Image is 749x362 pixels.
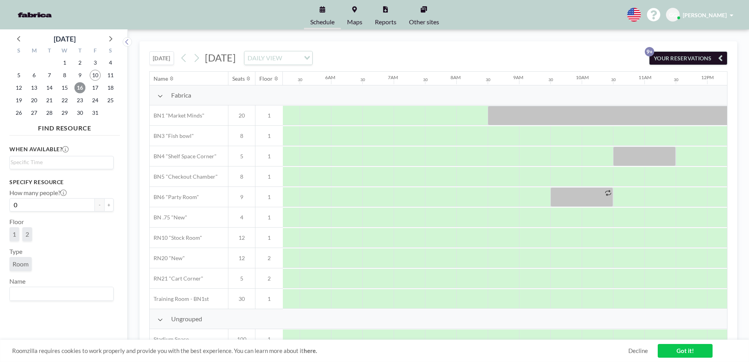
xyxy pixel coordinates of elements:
[548,77,553,82] div: 30
[701,74,714,80] div: 12PM
[44,70,55,81] span: Tuesday, October 7, 2025
[683,12,727,18] span: [PERSON_NAME]
[13,95,24,106] span: Sunday, October 19, 2025
[255,173,283,180] span: 1
[90,57,101,68] span: Friday, October 3, 2025
[57,46,72,56] div: W
[150,336,189,343] span: Stadium Space
[150,295,209,302] span: Training Room - BN1st
[228,295,255,302] span: 30
[42,46,57,56] div: T
[150,173,218,180] span: BN5 "Checkout Chamber"
[105,95,116,106] span: Saturday, October 25, 2025
[29,70,40,81] span: Monday, October 6, 2025
[150,214,187,221] span: BN .75 "New"
[59,107,70,118] span: Wednesday, October 29, 2025
[246,53,284,63] span: DAILY VIEW
[325,74,335,80] div: 6AM
[639,74,651,80] div: 11AM
[388,74,398,80] div: 7AM
[95,198,104,212] button: -
[255,234,283,241] span: 1
[255,112,283,119] span: 1
[298,77,302,82] div: 30
[10,287,113,300] div: Search for option
[103,46,118,56] div: S
[244,51,312,65] div: Search for option
[259,75,273,82] div: Floor
[9,189,67,197] label: How many people?
[11,46,27,56] div: S
[669,11,677,18] span: GG
[228,112,255,119] span: 20
[154,75,168,82] div: Name
[255,214,283,221] span: 1
[90,70,101,81] span: Friday, October 10, 2025
[29,82,40,93] span: Monday, October 13, 2025
[171,91,191,99] span: Fabrica
[360,77,365,82] div: 30
[9,248,22,255] label: Type
[59,70,70,81] span: Wednesday, October 8, 2025
[74,57,85,68] span: Thursday, October 2, 2025
[13,7,57,23] img: organization-logo
[150,112,204,119] span: BN1 "Market Minds"
[59,95,70,106] span: Wednesday, October 22, 2025
[228,255,255,262] span: 12
[347,19,362,25] span: Maps
[304,347,317,354] a: here.
[149,51,174,65] button: [DATE]
[13,230,16,238] span: 1
[54,33,76,44] div: [DATE]
[674,77,678,82] div: 30
[228,214,255,221] span: 4
[228,153,255,160] span: 5
[87,46,103,56] div: F
[9,218,24,226] label: Floor
[228,194,255,201] span: 9
[44,82,55,93] span: Tuesday, October 14, 2025
[423,77,428,82] div: 30
[486,77,490,82] div: 30
[90,82,101,93] span: Friday, October 17, 2025
[645,47,654,56] p: 9+
[44,95,55,106] span: Tuesday, October 21, 2025
[255,255,283,262] span: 2
[74,95,85,106] span: Thursday, October 23, 2025
[628,347,648,355] a: Decline
[10,156,113,168] div: Search for option
[11,158,109,167] input: Search for option
[27,46,42,56] div: M
[74,82,85,93] span: Thursday, October 16, 2025
[310,19,335,25] span: Schedule
[13,82,24,93] span: Sunday, October 12, 2025
[90,95,101,106] span: Friday, October 24, 2025
[29,107,40,118] span: Monday, October 27, 2025
[150,153,217,160] span: BN4 "Shelf Space Corner"
[205,52,236,63] span: [DATE]
[576,74,589,80] div: 10AM
[255,275,283,282] span: 2
[13,260,29,268] span: Room
[232,75,245,82] div: Seats
[25,230,29,238] span: 2
[513,74,523,80] div: 9AM
[228,173,255,180] span: 8
[13,70,24,81] span: Sunday, October 5, 2025
[104,198,114,212] button: +
[59,82,70,93] span: Wednesday, October 15, 2025
[105,57,116,68] span: Saturday, October 4, 2025
[74,70,85,81] span: Thursday, October 9, 2025
[105,70,116,81] span: Saturday, October 11, 2025
[150,234,202,241] span: RN10 "Stock Room"
[375,19,396,25] span: Reports
[228,234,255,241] span: 12
[658,344,713,358] a: Got it!
[90,107,101,118] span: Friday, October 31, 2025
[72,46,87,56] div: T
[228,336,255,343] span: 100
[9,121,120,132] h4: FIND RESOURCE
[255,194,283,201] span: 1
[9,277,25,285] label: Name
[11,289,109,299] input: Search for option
